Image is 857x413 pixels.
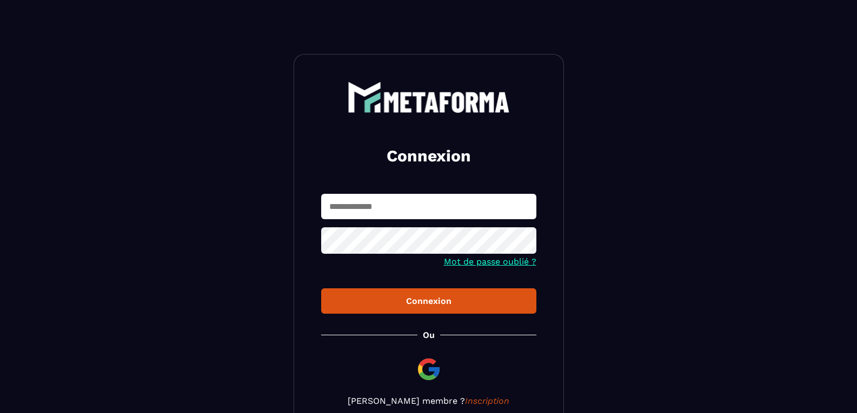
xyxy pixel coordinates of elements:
[334,145,523,167] h2: Connexion
[348,82,510,113] img: logo
[423,330,435,340] p: Ou
[465,396,509,406] a: Inscription
[321,288,536,314] button: Connexion
[416,356,442,382] img: google
[444,256,536,267] a: Mot de passe oublié ?
[321,396,536,406] p: [PERSON_NAME] membre ?
[330,296,528,306] div: Connexion
[321,82,536,113] a: logo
